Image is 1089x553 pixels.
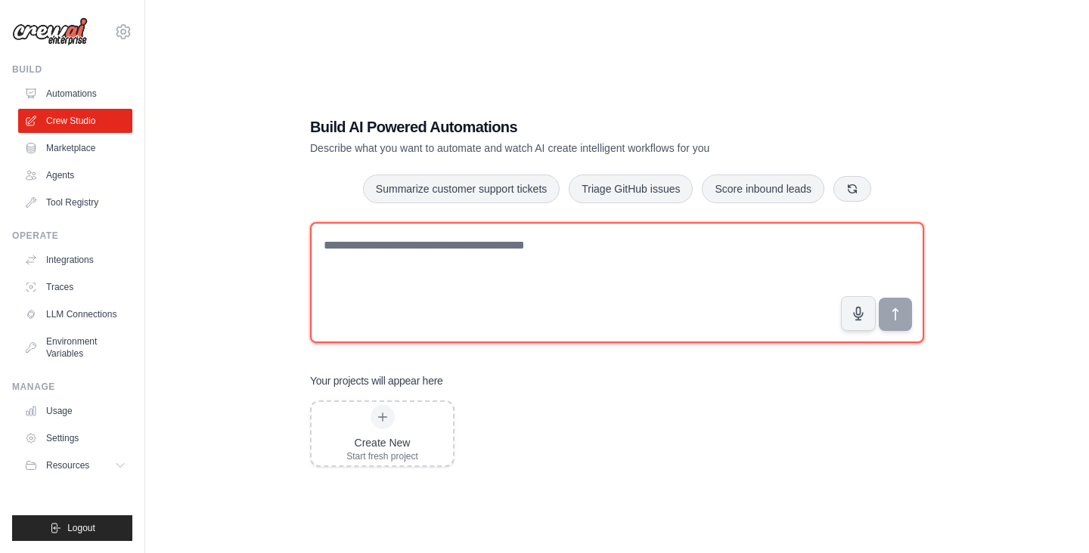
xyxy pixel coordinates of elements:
a: Usage [18,399,132,423]
div: Manage [12,381,132,393]
button: Click to speak your automation idea [841,296,876,331]
a: Environment Variables [18,329,132,366]
a: Settings [18,426,132,450]
button: Score inbound leads [702,175,824,203]
span: Logout [67,522,95,534]
div: Build [12,63,132,76]
button: Get new suggestions [833,176,871,202]
img: Logo [12,17,88,46]
h1: Build AI Powered Automations [310,116,818,137]
span: Resources [46,459,89,471]
a: Integrations [18,248,132,272]
a: Crew Studio [18,109,132,133]
a: LLM Connections [18,302,132,326]
div: Create New [346,435,418,450]
button: Resources [18,453,132,477]
div: Operate [12,230,132,242]
h3: Your projects will appear here [310,373,443,388]
a: Automations [18,82,132,106]
p: Describe what you want to automate and watch AI create intelligent workflows for you [310,141,818,156]
a: Traces [18,275,132,299]
button: Logout [12,515,132,541]
a: Agents [18,163,132,187]
button: Triage GitHub issues [569,175,693,203]
button: Summarize customer support tickets [363,175,560,203]
a: Tool Registry [18,190,132,215]
div: Start fresh project [346,450,418,462]
a: Marketplace [18,136,132,160]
